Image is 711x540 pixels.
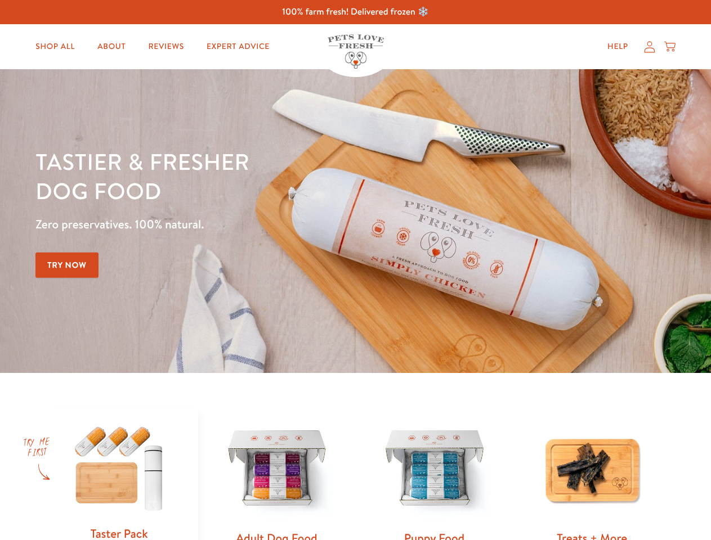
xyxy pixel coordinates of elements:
p: Zero preservatives. 100% natural. [35,214,462,235]
img: Pets Love Fresh [328,34,384,69]
a: Reviews [139,35,193,58]
a: Shop All [26,35,84,58]
a: Try Now [35,253,99,278]
a: Expert Advice [198,35,279,58]
a: About [88,35,135,58]
a: Help [598,35,637,58]
h1: Tastier & fresher dog food [35,147,462,205]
